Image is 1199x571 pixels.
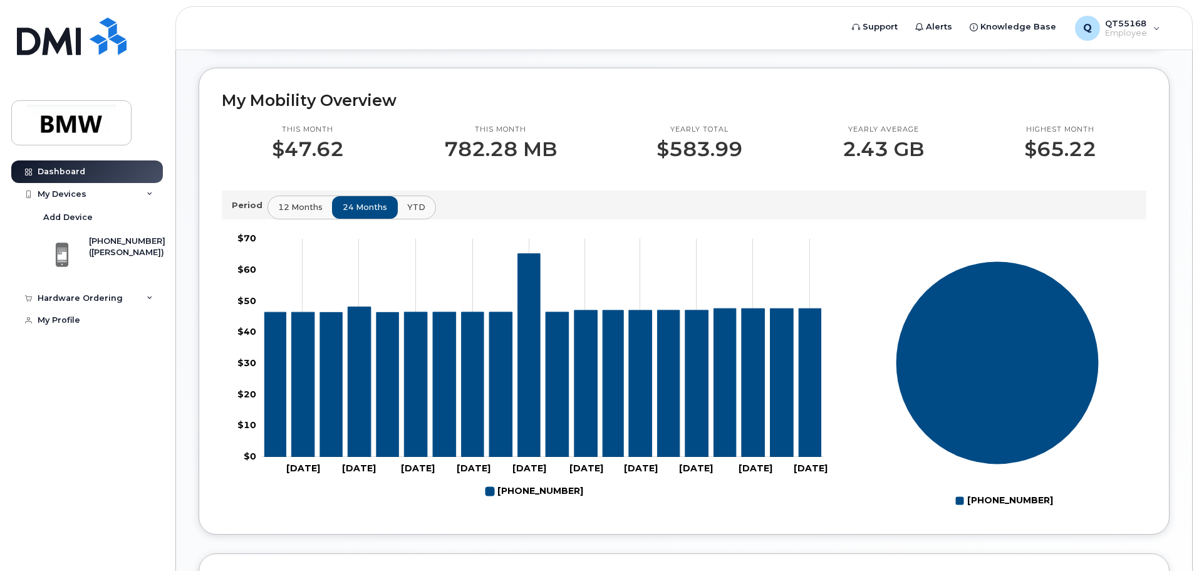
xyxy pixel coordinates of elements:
[237,233,256,244] tspan: $70
[843,14,906,39] a: Support
[896,261,1099,465] g: Series
[444,125,557,135] p: This month
[237,327,256,338] tspan: $40
[843,138,924,160] p: 2.43 GB
[1083,21,1092,36] span: Q
[457,463,490,474] tspan: [DATE]
[407,201,425,213] span: YTD
[232,199,267,211] p: Period
[961,14,1065,39] a: Knowledge Base
[980,21,1056,33] span: Knowledge Base
[1024,125,1096,135] p: Highest month
[1105,28,1147,38] span: Employee
[244,451,256,462] tspan: $0
[906,14,961,39] a: Alerts
[657,125,742,135] p: Yearly total
[926,21,952,33] span: Alerts
[569,463,603,474] tspan: [DATE]
[843,125,924,135] p: Yearly average
[657,138,742,160] p: $583.99
[237,357,256,369] tspan: $30
[485,481,583,502] g: 864-907-3359
[794,463,828,474] tspan: [DATE]
[444,138,557,160] p: 782.28 MB
[237,389,256,400] tspan: $20
[264,254,821,457] g: 864-907-3359
[863,21,898,33] span: Support
[342,463,376,474] tspan: [DATE]
[679,463,713,474] tspan: [DATE]
[1066,16,1169,41] div: QT55168
[1105,18,1147,28] span: QT55168
[272,125,344,135] p: This month
[1024,138,1096,160] p: $65.22
[896,261,1099,511] g: Chart
[739,463,772,474] tspan: [DATE]
[1144,516,1190,562] iframe: Messenger Launcher
[237,295,256,306] tspan: $50
[624,463,658,474] tspan: [DATE]
[401,463,435,474] tspan: [DATE]
[485,481,583,502] g: Legend
[278,201,323,213] span: 12 months
[222,91,1146,110] h2: My Mobility Overview
[955,490,1053,511] g: Legend
[286,463,320,474] tspan: [DATE]
[237,264,256,275] tspan: $60
[512,463,546,474] tspan: [DATE]
[237,420,256,431] tspan: $10
[272,138,344,160] p: $47.62
[237,233,828,502] g: Chart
